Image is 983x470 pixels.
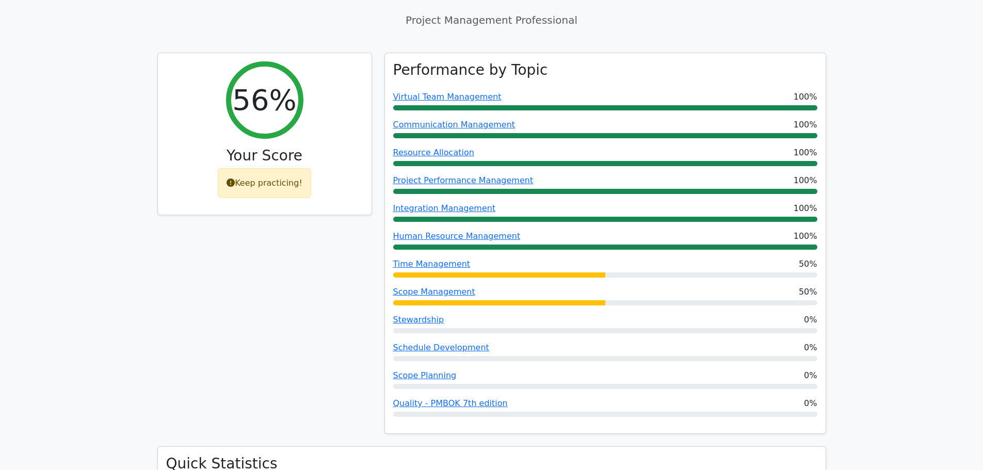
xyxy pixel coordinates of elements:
[166,147,363,165] h3: Your Score
[393,203,496,213] a: Integration Management
[794,230,817,242] span: 100%
[393,120,515,129] a: Communication Management
[393,315,444,325] a: Stewardship
[799,258,817,270] span: 50%
[794,91,817,103] span: 100%
[804,369,817,382] span: 0%
[393,287,475,297] a: Scope Management
[393,259,471,269] a: Time Management
[794,174,817,187] span: 100%
[218,168,311,198] div: Keep practicing!
[794,202,817,215] span: 100%
[393,175,534,185] a: Project Performance Management
[804,342,817,354] span: 0%
[393,61,548,79] h3: Performance by Topic
[804,314,817,326] span: 0%
[393,148,474,157] a: Resource Allocation
[393,231,521,241] a: Human Resource Management
[393,92,502,102] a: Virtual Team Management
[157,12,826,28] p: Project Management Professional
[804,397,817,410] span: 0%
[393,370,457,380] a: Scope Planning
[794,119,817,131] span: 100%
[393,398,508,408] a: Quality - PMBOK 7th edition
[393,343,489,352] a: Schedule Development
[799,286,817,298] span: 50%
[232,83,296,117] h2: 56%
[794,147,817,159] span: 100%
